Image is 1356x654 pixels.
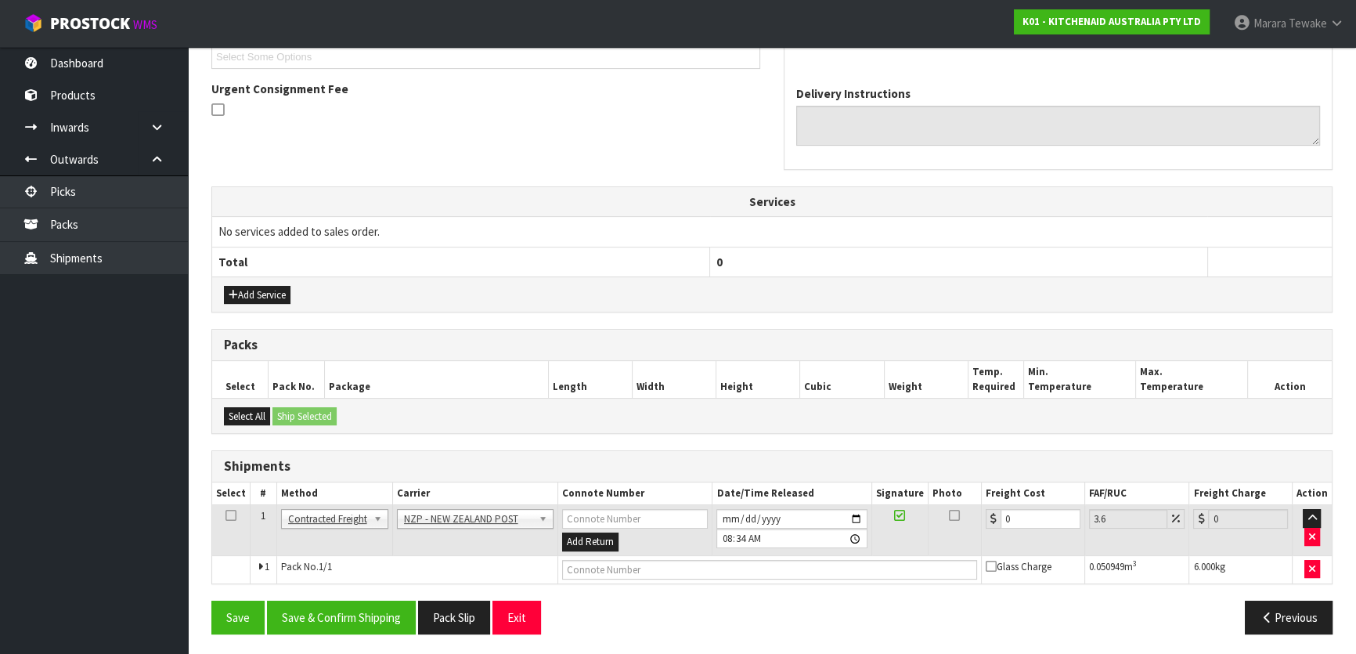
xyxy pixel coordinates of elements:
span: Tewake [1289,16,1327,31]
th: Temp. Required [968,361,1024,398]
span: Marara [1253,16,1286,31]
td: No services added to sales order. [212,217,1332,247]
th: Weight [884,361,968,398]
th: Max. Temperature [1136,361,1248,398]
span: 1 [261,509,265,522]
th: Carrier [392,482,558,505]
button: Previous [1245,601,1333,634]
th: Date/Time Released [712,482,871,505]
button: Add Service [224,286,290,305]
button: Exit [492,601,541,634]
th: Photo [928,482,982,505]
button: Select All [224,407,270,426]
th: FAF/RUC [1084,482,1189,505]
th: Services [212,187,1332,217]
td: Pack No. [276,555,558,584]
td: m [1084,555,1189,584]
label: Urgent Consignment Fee [211,81,348,97]
small: WMS [133,17,157,32]
th: Freight Charge [1189,482,1293,505]
th: Freight Cost [982,482,1085,505]
span: 0 [716,255,723,269]
th: Length [548,361,632,398]
input: Freight Adjustment [1089,509,1168,529]
input: Freight Charge [1208,509,1288,529]
span: ProStock [50,13,130,34]
button: Save & Confirm Shipping [267,601,416,634]
input: Connote Number [562,560,977,580]
input: Connote Number [562,509,708,529]
th: Width [632,361,716,398]
th: Cubic [800,361,884,398]
span: 6.000 [1193,560,1214,573]
th: Select [212,482,251,505]
span: 1/1 [319,560,332,573]
span: 0.050949 [1089,560,1124,573]
button: Save [211,601,265,634]
label: Delivery Instructions [796,85,911,102]
h3: Packs [224,338,1320,352]
th: Select [212,361,269,398]
span: NZP - NEW ZEALAND POST [404,510,533,529]
button: Ship Selected [272,407,337,426]
button: Add Return [562,533,618,551]
th: Height [716,361,800,398]
span: Contracted Freight [288,510,367,529]
span: 1 [265,560,269,573]
sup: 3 [1133,558,1137,569]
th: Min. Temperature [1024,361,1136,398]
th: Connote Number [558,482,712,505]
strong: K01 - KITCHENAID AUSTRALIA PTY LTD [1022,15,1201,28]
th: Package [324,361,548,398]
td: kg [1189,555,1293,584]
th: Pack No. [269,361,325,398]
h3: Shipments [224,459,1320,474]
span: Glass Charge [986,560,1051,573]
th: Total [212,247,710,276]
img: cube-alt.png [23,13,43,33]
th: # [251,482,277,505]
button: Pack Slip [418,601,490,634]
th: Signature [871,482,928,505]
th: Action [1248,361,1332,398]
th: Action [1292,482,1332,505]
a: K01 - KITCHENAID AUSTRALIA PTY LTD [1014,9,1210,34]
input: Freight Cost [1001,509,1080,529]
th: Method [276,482,392,505]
